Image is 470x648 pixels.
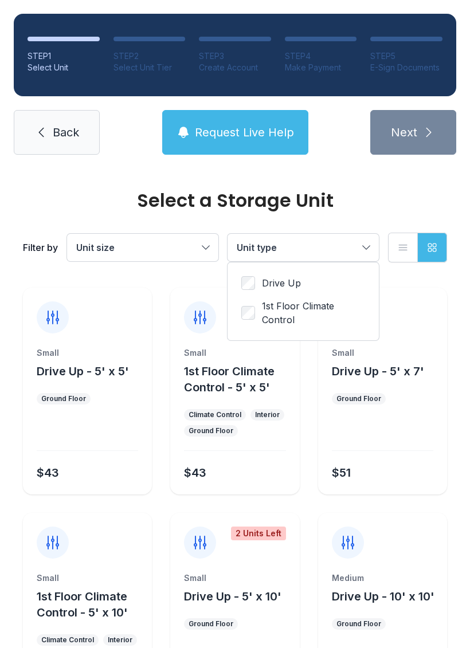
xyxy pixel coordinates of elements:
[184,572,285,584] div: Small
[37,465,59,481] div: $43
[108,635,132,645] div: Interior
[37,572,138,584] div: Small
[37,363,129,379] button: Drive Up - 5' x 5'
[184,465,206,481] div: $43
[262,276,301,290] span: Drive Up
[28,50,100,62] div: STEP 1
[332,572,433,584] div: Medium
[195,124,294,140] span: Request Live Help
[37,588,147,620] button: 1st Floor Climate Control - 5' x 10'
[228,234,379,261] button: Unit type
[189,426,233,435] div: Ground Floor
[28,62,100,73] div: Select Unit
[199,62,271,73] div: Create Account
[332,364,424,378] span: Drive Up - 5' x 7'
[37,590,128,619] span: 1st Floor Climate Control - 5' x 10'
[336,394,381,403] div: Ground Floor
[184,364,275,394] span: 1st Floor Climate Control - 5' x 5'
[370,50,442,62] div: STEP 5
[189,619,233,629] div: Ground Floor
[113,62,186,73] div: Select Unit Tier
[237,242,277,253] span: Unit type
[37,364,129,378] span: Drive Up - 5' x 5'
[231,527,286,540] div: 2 Units Left
[184,347,285,359] div: Small
[53,124,79,140] span: Back
[332,590,434,603] span: Drive Up - 10' x 10'
[332,363,424,379] button: Drive Up - 5' x 7'
[184,363,295,395] button: 1st Floor Climate Control - 5' x 5'
[332,347,433,359] div: Small
[241,306,255,320] input: 1st Floor Climate Control
[391,124,417,140] span: Next
[184,588,281,604] button: Drive Up - 5' x 10'
[23,191,447,210] div: Select a Storage Unit
[332,465,351,481] div: $51
[336,619,381,629] div: Ground Floor
[255,410,280,419] div: Interior
[332,588,434,604] button: Drive Up - 10' x 10'
[41,394,86,403] div: Ground Floor
[41,635,94,645] div: Climate Control
[262,299,365,327] span: 1st Floor Climate Control
[285,62,357,73] div: Make Payment
[189,410,241,419] div: Climate Control
[113,50,186,62] div: STEP 2
[199,50,271,62] div: STEP 3
[67,234,218,261] button: Unit size
[285,50,357,62] div: STEP 4
[370,62,442,73] div: E-Sign Documents
[37,347,138,359] div: Small
[184,590,281,603] span: Drive Up - 5' x 10'
[76,242,115,253] span: Unit size
[23,241,58,254] div: Filter by
[241,276,255,290] input: Drive Up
